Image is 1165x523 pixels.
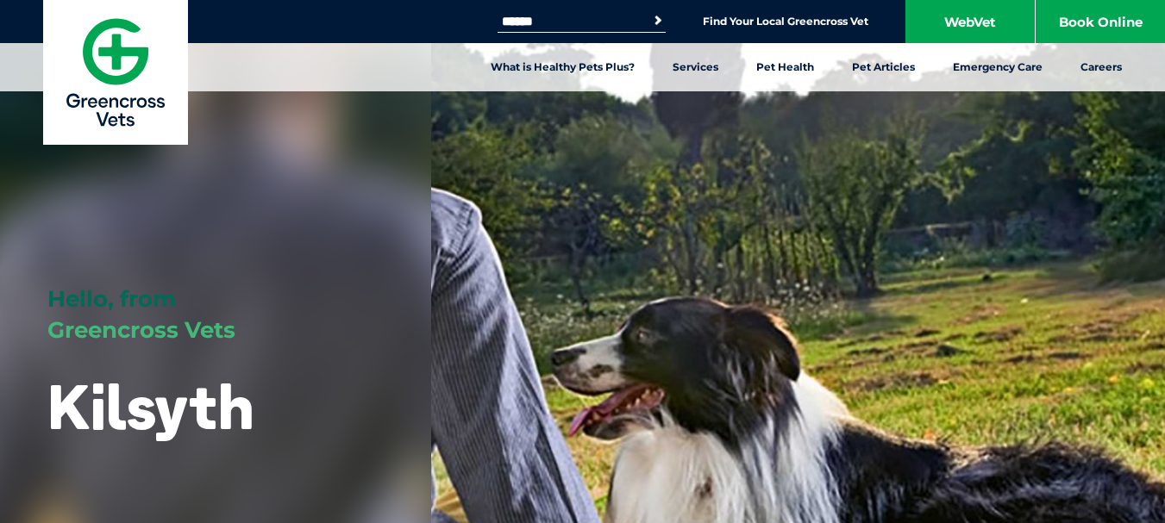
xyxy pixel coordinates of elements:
[654,43,737,91] a: Services
[703,15,868,28] a: Find Your Local Greencross Vet
[472,43,654,91] a: What is Healthy Pets Plus?
[649,12,667,29] button: Search
[47,316,235,344] span: Greencross Vets
[47,285,176,313] span: Hello, from
[1062,43,1141,91] a: Careers
[934,43,1062,91] a: Emergency Care
[47,372,254,440] h1: Kilsyth
[833,43,934,91] a: Pet Articles
[737,43,833,91] a: Pet Health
